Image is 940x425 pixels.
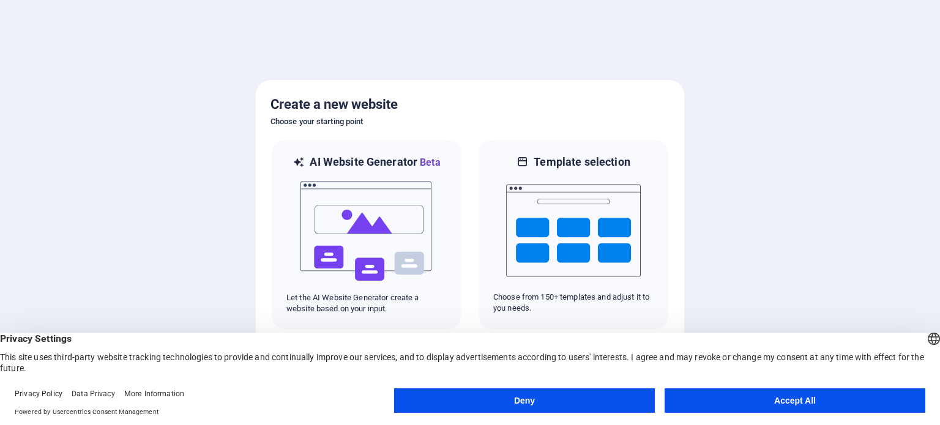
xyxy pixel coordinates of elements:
h5: Create a new website [270,95,670,114]
h6: Template selection [534,155,630,169]
div: AI Website GeneratorBetaaiLet the AI Website Generator create a website based on your input. [270,139,463,330]
h6: AI Website Generator [310,155,440,170]
p: Let the AI Website Generator create a website based on your input. [286,292,447,314]
div: Template selectionChoose from 150+ templates and adjust it to you needs. [477,139,670,330]
p: Choose from 150+ templates and adjust it to you needs. [493,292,654,314]
h6: Choose your starting point [270,114,670,129]
img: ai [299,170,434,292]
span: Beta [417,157,441,168]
